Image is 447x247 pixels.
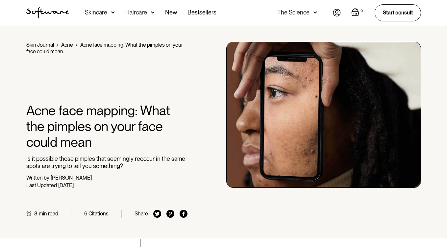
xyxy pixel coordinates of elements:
div: [PERSON_NAME] [51,175,92,181]
a: Start consult [375,4,421,21]
img: Software Logo [26,7,69,18]
div: Written by [26,175,49,181]
a: home [26,7,69,18]
div: Acne face mapping: What the pimples on your face could mean [26,42,183,55]
div: / [76,42,78,48]
div: 8 [34,210,37,217]
a: Open empty cart [351,8,364,17]
div: Haircare [125,9,147,16]
div: Citations [88,210,109,217]
div: Last Updated [26,182,57,188]
img: twitter icon [153,210,161,218]
div: [DATE] [58,182,74,188]
a: Acne [61,42,73,48]
img: arrow down [313,9,317,16]
a: Skin Journal [26,42,54,48]
div: 0 [359,8,364,14]
h1: Acne face mapping: What the pimples on your face could mean [26,103,188,150]
img: pinterest icon [166,210,174,218]
img: arrow down [151,9,155,16]
img: arrow down [111,9,115,16]
div: Skincare [85,9,107,16]
p: Is it possible those pimples that seemingly reoccur in the same spots are trying to tell you some... [26,155,188,169]
div: Share [135,210,148,217]
img: facebook icon [180,210,187,218]
div: / [57,42,59,48]
div: The Science [277,9,310,16]
div: min read [39,210,58,217]
div: 6 [84,210,87,217]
